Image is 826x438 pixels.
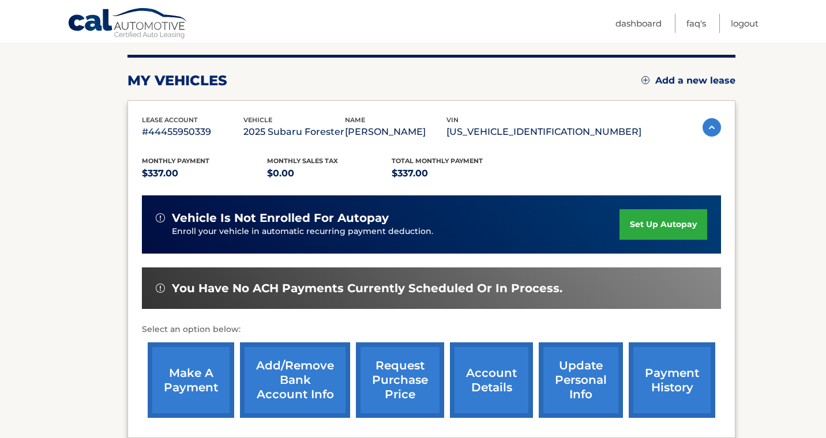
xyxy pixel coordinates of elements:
span: Total Monthly Payment [392,157,483,165]
p: $0.00 [267,165,392,182]
span: name [345,116,365,124]
a: Add a new lease [641,75,735,86]
img: add.svg [641,76,649,84]
span: lease account [142,116,198,124]
span: Monthly Payment [142,157,209,165]
a: make a payment [148,342,234,418]
a: set up autopay [619,209,707,240]
a: Dashboard [615,14,662,33]
img: alert-white.svg [156,213,165,222]
p: $337.00 [392,165,517,182]
p: $337.00 [142,165,267,182]
img: alert-white.svg [156,284,165,293]
a: payment history [629,342,715,418]
a: Add/Remove bank account info [240,342,350,418]
img: accordion-active.svg [703,118,721,137]
a: request purchase price [356,342,444,418]
p: [PERSON_NAME] [345,124,446,140]
a: FAQ's [686,14,706,33]
a: Logout [731,14,759,33]
p: #44455950339 [142,124,243,140]
a: account details [450,342,533,418]
a: Cal Automotive [67,7,189,41]
span: vin [446,116,459,124]
p: 2025 Subaru Forester [243,124,345,140]
span: You have no ACH payments currently scheduled or in process. [172,281,562,296]
span: vehicle is not enrolled for autopay [172,211,389,225]
p: Select an option below: [142,323,721,337]
h2: my vehicles [127,72,227,89]
span: vehicle [243,116,272,124]
a: update personal info [539,342,623,418]
p: [US_VEHICLE_IDENTIFICATION_NUMBER] [446,124,641,140]
span: Monthly sales Tax [267,157,338,165]
p: Enroll your vehicle in automatic recurring payment deduction. [172,225,619,238]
